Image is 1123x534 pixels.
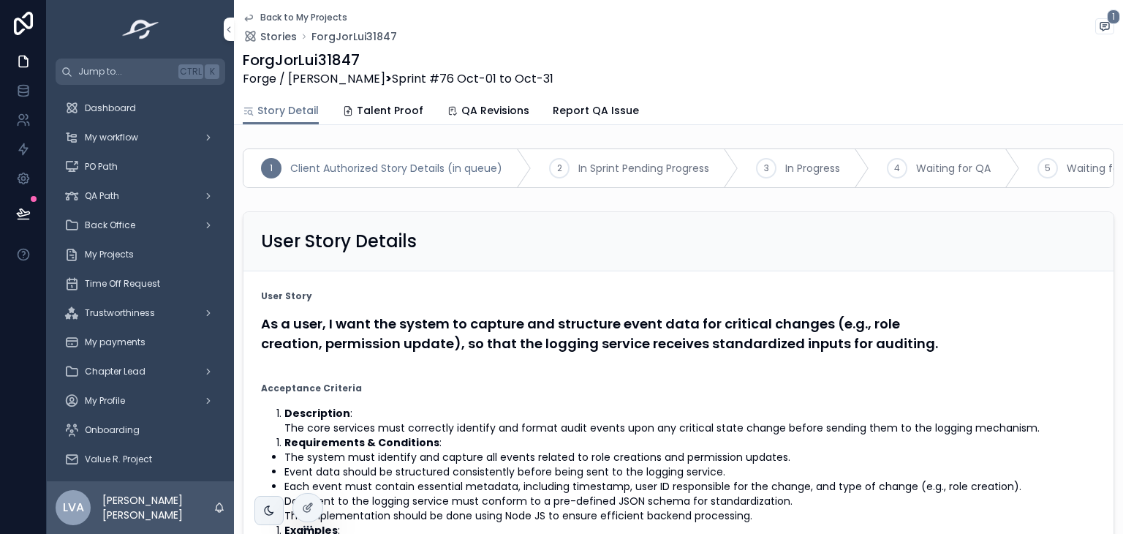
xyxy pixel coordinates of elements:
span: Waiting for QA [916,161,991,176]
span: Onboarding [85,424,140,436]
span: 2 [557,162,562,174]
span: Value R. Project [85,454,152,465]
a: Value R. Project [56,446,225,473]
li: Each event must contain essential metadata, including timestamp, user ID responsible for the chan... [284,479,1096,494]
span: Client Authorized Story Details (in queue) [290,161,502,176]
a: PO Path [56,154,225,180]
span: My Projects [85,249,134,260]
li: Event data should be structured consistently before being sent to the logging service. [284,465,1096,479]
span: Dashboard [85,102,136,114]
li: The implementation should be done using Node JS to ensure efficient backend processing. [284,508,1096,523]
span: QA Revisions [461,103,529,118]
h2: User Story Details [261,230,417,253]
span: 3 [764,162,769,174]
span: Back to My Projects [260,12,347,23]
h1: ForgJorLui31847 [243,50,553,70]
a: My payments [56,329,225,356]
span: My Profile [85,395,125,407]
a: Back to My Projects [243,12,347,23]
a: My Projects [56,241,225,268]
span: Time Off Request [85,278,160,290]
a: ForgJorLui31847 [311,29,397,44]
li: Data sent to the logging service must conform to a pre-defined JSON schema for standardization. [284,494,1096,508]
span: My workflow [85,132,138,143]
button: 1 [1095,18,1114,37]
span: 4 [894,162,900,174]
span: LVA [63,499,84,516]
a: Chapter Lead [56,358,225,385]
a: QA Path [56,183,225,209]
img: App logo [118,18,164,41]
span: In Progress [785,161,840,176]
span: Jump to... [78,66,173,78]
p: [PERSON_NAME] [PERSON_NAME] [102,493,213,522]
span: PO Path [85,161,118,173]
a: Back Office [56,212,225,238]
div: scrollable content [47,85,234,481]
span: Ctrl [178,64,203,79]
span: Story Detail [257,103,319,118]
a: Stories [243,29,297,44]
li: The system must identify and capture all events related to role creations and permission updates. [284,450,1096,465]
span: Report QA Issue [553,103,639,118]
span: QA Path [85,190,119,202]
a: Onboarding [56,417,225,443]
strong: Description [284,406,350,421]
span: K [206,66,218,78]
span: Back Office [85,219,135,231]
a: QA Revisions [447,97,529,127]
span: Forge / [PERSON_NAME] Sprint #76 Oct-01 to Oct-31 [243,70,553,88]
strong: > [385,70,392,87]
span: In Sprint Pending Progress [578,161,709,176]
a: My workflow [56,124,225,151]
h4: As a user, I want the system to capture and structure event data for critical changes (e.g., role... [261,314,1096,353]
span: 1 [1107,10,1120,24]
li: : [284,435,1096,450]
a: My Profile [56,388,225,414]
a: Story Detail [243,97,319,125]
strong: Acceptance Criteria [261,383,362,394]
li: : The core services must correctly identify and format audit events upon any critical state chang... [284,406,1096,435]
span: Trustworthiness [85,307,155,319]
strong: User Story [261,290,312,302]
strong: Requirements & Conditions [284,435,439,450]
span: Stories [260,29,297,44]
span: Talent Proof [357,103,423,118]
span: 1 [270,162,273,174]
a: Dashboard [56,95,225,121]
a: Talent Proof [342,97,423,127]
a: Time Off Request [56,271,225,297]
span: 5 [1045,162,1051,174]
span: Chapter Lead [85,366,145,377]
a: Trustworthiness [56,300,225,326]
a: Report QA Issue [553,97,639,127]
button: Jump to...CtrlK [56,59,225,85]
span: My payments [85,336,145,348]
